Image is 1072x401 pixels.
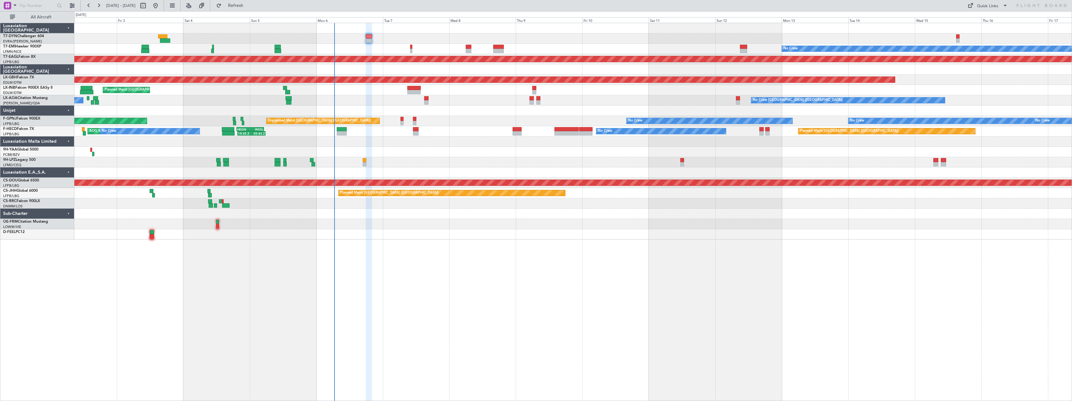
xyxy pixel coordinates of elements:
[76,12,86,18] div: [DATE]
[3,220,48,224] a: OE-FRMCitation Mustang
[3,55,18,59] span: T7-EAGL
[981,17,1048,23] div: Thu 16
[7,12,68,22] button: All Aircraft
[117,17,183,23] div: Fri 3
[3,158,16,162] span: 9H-LPZ
[3,148,17,151] span: 9H-YAA
[383,17,449,23] div: Tue 7
[89,126,155,136] div: AOG Maint Paris ([GEOGRAPHIC_DATA])
[3,148,38,151] a: 9H-YAAGlobal 5000
[449,17,516,23] div: Wed 8
[3,127,34,131] a: F-HECDFalcon 7X
[183,17,250,23] div: Sat 4
[340,188,439,198] div: Planned Maint [GEOGRAPHIC_DATA] ([GEOGRAPHIC_DATA])
[3,80,22,85] a: EDLW/DTM
[3,39,42,44] a: EVRA/[PERSON_NAME]
[3,91,22,95] a: EDLW/DTM
[102,126,116,136] div: No Crew
[3,96,48,100] a: LX-AOACitation Mustang
[3,194,19,198] a: LFPB/LBG
[848,17,915,23] div: Tue 14
[3,158,36,162] a: 9H-LPZLegacy 500
[598,126,612,136] div: No Crew
[3,117,17,121] span: F-GPNJ
[3,76,34,79] a: LX-GBHFalcon 7X
[106,3,136,8] span: [DATE] - [DATE]
[3,86,15,90] span: LX-INB
[250,17,316,23] div: Sun 5
[3,45,41,48] a: T7-EMIHawker 900XP
[19,1,55,10] input: Trip Number
[3,60,19,64] a: LFPB/LBG
[715,17,782,23] div: Sun 12
[3,204,22,209] a: DNMM/LOS
[753,96,843,105] div: No Crew [GEOGRAPHIC_DATA] ([GEOGRAPHIC_DATA])
[3,121,19,126] a: LFPB/LBG
[237,127,250,131] div: HEGN
[3,183,19,188] a: LFPB/LBG
[3,225,21,229] a: LOWW/VIE
[16,15,66,19] span: All Aircraft
[3,45,15,48] span: T7-EMI
[251,131,265,135] div: 05:43 Z
[3,117,40,121] a: F-GPNJFalcon 900EX
[3,199,40,203] a: CS-RRCFalcon 900LX
[3,179,39,182] a: CS-DOUGlobal 6500
[3,189,38,193] a: CS-JHHGlobal 6000
[3,34,44,38] a: T7-DYNChallenger 604
[3,96,17,100] span: LX-AOA
[783,44,798,53] div: No Crew
[105,85,164,95] div: Planned Maint [GEOGRAPHIC_DATA]
[3,199,17,203] span: CS-RRC
[3,127,17,131] span: F-HECD
[238,131,251,135] div: 19:35 Z
[3,163,21,167] a: LFMD/CEQ
[800,126,898,136] div: Planned Maint [GEOGRAPHIC_DATA] ([GEOGRAPHIC_DATA])
[3,76,17,79] span: LX-GBH
[3,230,16,234] span: D-FEEL
[50,17,117,23] div: Thu 2
[223,3,249,8] span: Refresh
[850,116,864,126] div: No Crew
[3,220,18,224] span: OE-FRM
[3,189,17,193] span: CS-JHH
[3,49,22,54] a: LFMN/NCE
[3,101,40,106] a: [PERSON_NAME]/QSA
[915,17,981,23] div: Wed 15
[316,17,383,23] div: Mon 6
[3,179,18,182] span: CS-DOU
[213,1,251,11] button: Refresh
[250,127,263,131] div: WSSL
[3,152,20,157] a: FCBB/BZV
[3,55,36,59] a: T7-EAGLFalcon 8X
[3,86,52,90] a: LX-INBFalcon 900EX EASy II
[3,230,25,234] a: D-FEELPC12
[3,132,19,136] a: LFPB/LBG
[782,17,848,23] div: Mon 13
[268,116,371,126] div: Unplanned Maint [GEOGRAPHIC_DATA] ([GEOGRAPHIC_DATA])
[3,34,17,38] span: T7-DYN
[628,116,643,126] div: No Crew
[582,17,649,23] div: Fri 10
[516,17,582,23] div: Thu 9
[649,17,715,23] div: Sat 11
